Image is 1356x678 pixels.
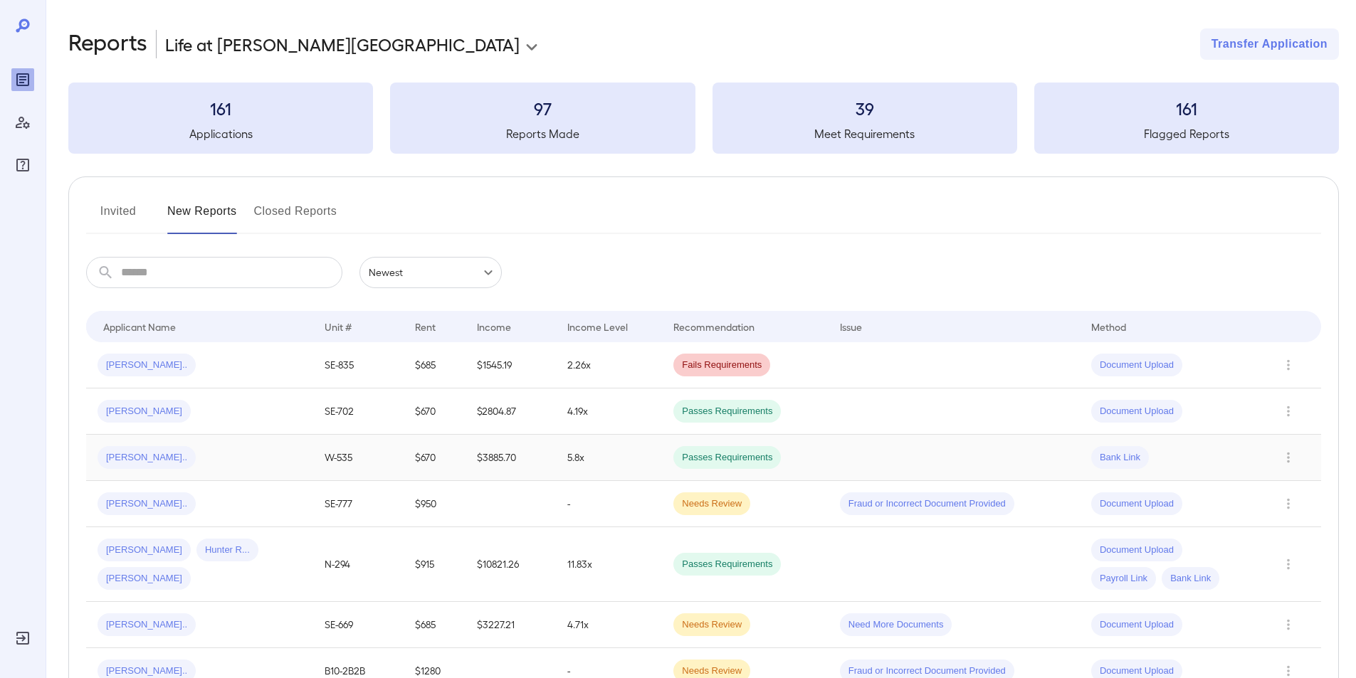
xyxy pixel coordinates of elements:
[98,572,191,586] span: [PERSON_NAME]
[1277,492,1300,515] button: Row Actions
[86,200,150,234] button: Invited
[673,405,781,418] span: Passes Requirements
[713,125,1017,142] h5: Meet Requirements
[68,83,1339,154] summary: 161Applications97Reports Made39Meet Requirements161Flagged Reports
[103,318,176,335] div: Applicant Name
[1200,28,1339,60] button: Transfer Application
[404,602,466,648] td: $685
[313,527,404,602] td: N-294
[1091,544,1182,557] span: Document Upload
[466,527,556,602] td: $10821.26
[325,318,352,335] div: Unit #
[556,481,662,527] td: -
[556,435,662,481] td: 5.8x
[98,359,196,372] span: [PERSON_NAME]..
[556,342,662,388] td: 2.26x
[98,618,196,632] span: [PERSON_NAME]..
[1277,613,1300,636] button: Row Actions
[98,451,196,465] span: [PERSON_NAME]..
[167,200,237,234] button: New Reports
[673,497,750,511] span: Needs Review
[1034,125,1339,142] h5: Flagged Reports
[673,451,781,465] span: Passes Requirements
[11,154,34,176] div: FAQ
[68,125,373,142] h5: Applications
[1091,359,1182,372] span: Document Upload
[1277,400,1300,423] button: Row Actions
[840,497,1014,511] span: Fraud or Incorrect Document Provided
[98,664,196,678] span: [PERSON_NAME]..
[11,68,34,91] div: Reports
[1277,354,1300,376] button: Row Actions
[1277,446,1300,469] button: Row Actions
[1091,618,1182,632] span: Document Upload
[466,388,556,435] td: $2804.87
[68,28,147,60] h2: Reports
[359,257,502,288] div: Newest
[713,97,1017,120] h3: 39
[196,544,258,557] span: Hunter R...
[1091,405,1182,418] span: Document Upload
[313,435,404,481] td: W-535
[415,318,438,335] div: Rent
[673,359,770,372] span: Fails Requirements
[556,527,662,602] td: 11.83x
[1091,572,1156,586] span: Payroll Link
[556,602,662,648] td: 4.71x
[1162,572,1219,586] span: Bank Link
[390,97,695,120] h3: 97
[477,318,511,335] div: Income
[11,111,34,134] div: Manage Users
[68,97,373,120] h3: 161
[404,481,466,527] td: $950
[165,33,520,55] p: Life at [PERSON_NAME][GEOGRAPHIC_DATA]
[1034,97,1339,120] h3: 161
[390,125,695,142] h5: Reports Made
[404,388,466,435] td: $670
[1091,451,1149,465] span: Bank Link
[313,602,404,648] td: SE-669
[840,664,1014,678] span: Fraud or Incorrect Document Provided
[466,435,556,481] td: $3885.70
[404,435,466,481] td: $670
[567,318,628,335] div: Income Level
[673,664,750,678] span: Needs Review
[1091,497,1182,511] span: Document Upload
[1091,664,1182,678] span: Document Upload
[98,544,191,557] span: [PERSON_NAME]
[404,342,466,388] td: $685
[840,618,952,632] span: Need More Documents
[11,627,34,650] div: Log Out
[254,200,337,234] button: Closed Reports
[313,342,404,388] td: SE-835
[404,527,466,602] td: $915
[466,602,556,648] td: $3227.21
[98,497,196,511] span: [PERSON_NAME]..
[313,388,404,435] td: SE-702
[1091,318,1126,335] div: Method
[673,558,781,571] span: Passes Requirements
[673,618,750,632] span: Needs Review
[840,318,863,335] div: Issue
[98,405,191,418] span: [PERSON_NAME]
[556,388,662,435] td: 4.19x
[466,342,556,388] td: $1545.19
[313,481,404,527] td: SE-777
[673,318,755,335] div: Recommendation
[1277,553,1300,576] button: Row Actions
